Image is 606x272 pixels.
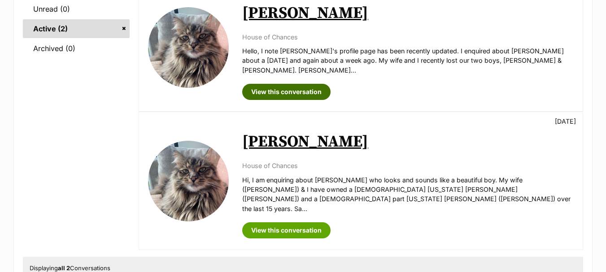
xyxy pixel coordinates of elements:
[242,32,574,42] p: House of Chances
[555,117,576,126] p: [DATE]
[23,19,130,38] a: Active (2)
[148,7,229,88] img: Rodney
[242,3,368,23] a: [PERSON_NAME]
[242,84,331,100] a: View this conversation
[242,46,574,75] p: Hello, I note [PERSON_NAME]'s profile page has been recently updated. I enquired about [PERSON_NA...
[30,264,110,272] span: Displaying Conversations
[148,141,229,221] img: Rodney
[242,132,368,152] a: [PERSON_NAME]
[242,175,574,213] p: Hi, I am enquiring about [PERSON_NAME] who looks and sounds like a beautiful boy. My wife ([PERSO...
[242,161,574,170] p: House of Chances
[58,264,70,272] strong: all 2
[242,222,331,238] a: View this conversation
[23,39,130,58] a: Archived (0)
